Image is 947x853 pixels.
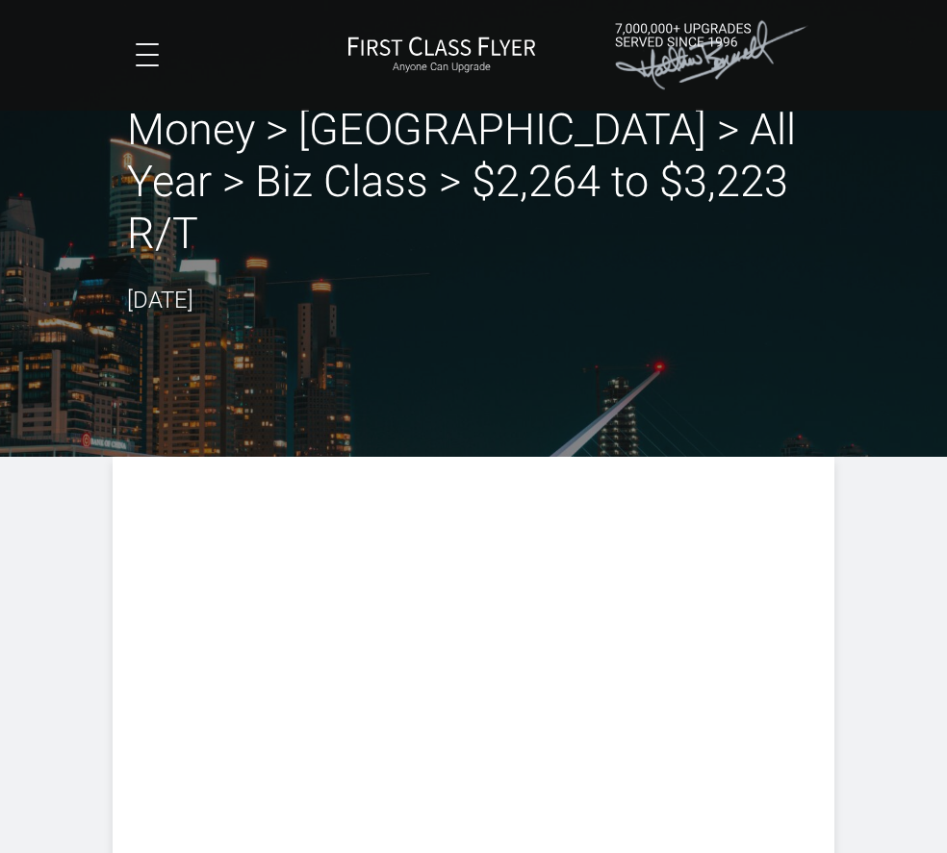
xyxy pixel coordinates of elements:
[347,61,536,74] small: Anyone Can Upgrade
[127,287,193,314] time: [DATE]
[347,36,536,74] a: First Class FlyerAnyone Can Upgrade
[127,104,820,260] h2: Money > [GEOGRAPHIC_DATA] > All Year > Biz Class > $2,264 to $3,223 R/T
[347,36,536,56] img: First Class Flyer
